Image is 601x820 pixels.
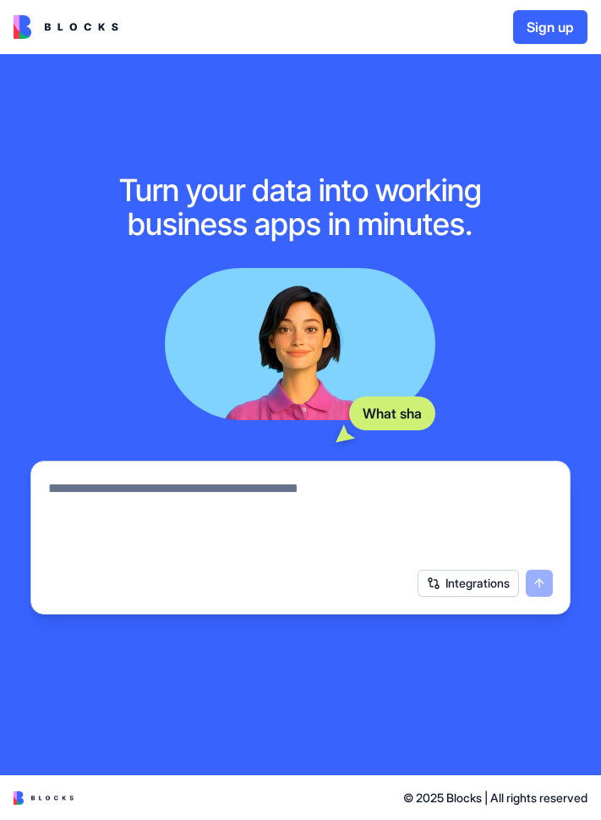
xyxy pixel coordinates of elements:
img: logo [14,15,118,39]
span: © 2025 Blocks | All rights reserved [403,790,587,806]
button: Sign up [513,10,587,44]
div: What sha [349,396,435,430]
h1: Turn your data into working business apps in minutes. [57,173,544,241]
img: logo [14,791,74,805]
button: Integrations [418,570,519,597]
